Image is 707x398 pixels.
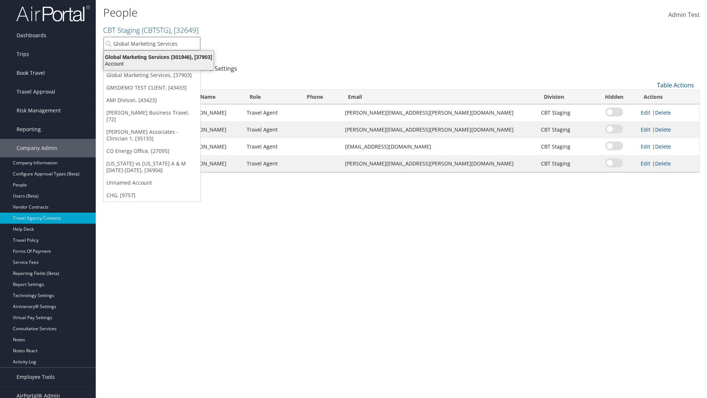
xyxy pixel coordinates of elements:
[99,60,218,67] div: Account
[17,45,29,63] span: Trips
[103,126,200,145] a: [PERSON_NAME] Associates - Clinician 1, [35133]
[182,138,243,155] td: [PERSON_NAME]
[655,160,671,167] a: Delete
[637,121,699,138] td: |
[341,138,537,155] td: [EMAIL_ADDRESS][DOMAIN_NAME]
[17,139,57,157] span: Company Admin
[341,90,537,104] th: Email
[641,126,650,133] a: Edit
[655,126,671,133] a: Delete
[341,104,537,121] td: [PERSON_NAME][EMAIL_ADDRESS][PERSON_NAME][DOMAIN_NAME]
[142,25,170,35] span: ( CBTSTG )
[17,101,61,120] span: Risk Management
[637,90,699,104] th: Actions
[17,26,46,45] span: Dashboards
[641,109,650,116] a: Edit
[103,37,200,50] input: Search Accounts
[182,90,243,104] th: Last Name
[16,5,90,22] img: airportal-logo.png
[170,25,198,35] span: , [ 32649 ]
[537,155,592,172] td: CBT Staging
[537,90,592,104] th: Division
[657,81,694,89] a: Table Actions
[655,109,671,116] a: Delete
[182,155,243,172] td: [PERSON_NAME]
[17,83,55,101] span: Travel Approval
[17,64,45,82] span: Book Travel
[641,160,650,167] a: Edit
[243,155,300,172] td: Travel Agent
[537,104,592,121] td: CBT Staging
[655,143,671,150] a: Delete
[243,121,300,138] td: Travel Agent
[341,121,537,138] td: [PERSON_NAME][EMAIL_ADDRESS][PERSON_NAME][DOMAIN_NAME]
[17,368,55,386] span: Employee Tools
[537,121,592,138] td: CBT Staging
[182,104,243,121] td: [PERSON_NAME]
[668,4,700,27] a: Admin Test
[592,90,637,104] th: Hidden
[103,5,501,20] h1: People
[637,138,699,155] td: |
[103,177,200,189] a: Unnamed Account
[243,90,300,104] th: Role
[103,25,198,35] a: CBT Staging
[641,143,650,150] a: Edit
[103,189,200,202] a: CHG, [9757]
[103,94,200,107] a: AMI Divison, [43423]
[668,11,700,19] span: Admin Test
[341,155,537,172] td: [PERSON_NAME][EMAIL_ADDRESS][PERSON_NAME][DOMAIN_NAME]
[99,54,218,60] div: Global Marketing Services (301946), [37903]
[103,145,200,157] a: CO Energy Office, [27095]
[300,90,341,104] th: Phone
[537,138,592,155] td: CBT Staging
[182,121,243,138] td: [PERSON_NAME]
[637,155,699,172] td: |
[17,120,41,139] span: Reporting
[243,138,300,155] td: Travel Agent
[637,104,699,121] td: |
[103,107,200,126] a: [PERSON_NAME] Business Travel, [72]
[103,157,200,177] a: [US_STATE] vs [US_STATE] A & M [DATE]-[DATE], [36904]
[243,104,300,121] td: Travel Agent
[103,81,200,94] a: GMSDEMO TEST CLIENT, [43433]
[192,64,237,73] a: Team & Settings
[103,69,200,81] a: Global Marketing Services, [37903]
